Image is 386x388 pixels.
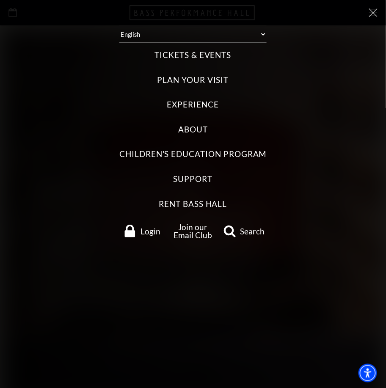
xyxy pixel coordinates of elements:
select: Select: [119,26,267,43]
label: Support [174,173,213,185]
label: About [178,124,208,135]
label: Tickets & Events [154,50,231,61]
a: Join our Email Club [174,222,212,240]
span: Login [141,227,160,235]
label: Rent Bass Hall [159,198,227,210]
a: search [219,225,269,237]
label: Children's Education Program [119,149,267,160]
label: Plan Your Visit [157,74,229,86]
div: Accessibility Menu [358,364,377,382]
a: Login [117,225,167,237]
label: Experience [167,99,219,110]
span: Search [240,227,265,235]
